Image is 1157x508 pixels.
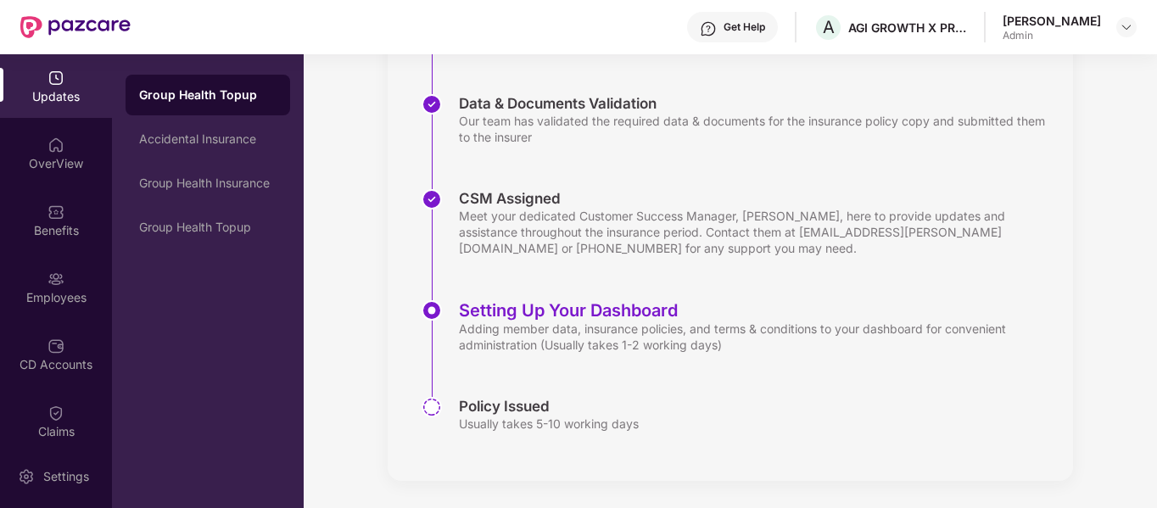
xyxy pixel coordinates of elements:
[459,189,1056,208] div: CSM Assigned
[48,70,64,87] img: svg+xml;base64,PHN2ZyBpZD0iVXBkYXRlZCIgeG1sbnM9Imh0dHA6Ly93d3cudzMub3JnLzIwMDAvc3ZnIiB3aWR0aD0iMj...
[422,94,442,114] img: svg+xml;base64,PHN2ZyBpZD0iU3RlcC1Eb25lLTMyeDMyIiB4bWxucz0iaHR0cDovL3d3dy53My5vcmcvMjAwMC9zdmciIH...
[20,16,131,38] img: New Pazcare Logo
[48,271,64,287] img: svg+xml;base64,PHN2ZyBpZD0iRW1wbG95ZWVzIiB4bWxucz0iaHR0cDovL3d3dy53My5vcmcvMjAwMC9zdmciIHdpZHRoPS...
[18,468,35,485] img: svg+xml;base64,PHN2ZyBpZD0iU2V0dGluZy0yMHgyMCIgeG1sbnM9Imh0dHA6Ly93d3cudzMub3JnLzIwMDAvc3ZnIiB3aW...
[422,397,442,417] img: svg+xml;base64,PHN2ZyBpZD0iU3RlcC1QZW5kaW5nLTMyeDMyIiB4bWxucz0iaHR0cDovL3d3dy53My5vcmcvMjAwMC9zdm...
[422,189,442,209] img: svg+xml;base64,PHN2ZyBpZD0iU3RlcC1Eb25lLTMyeDMyIiB4bWxucz0iaHR0cDovL3d3dy53My5vcmcvMjAwMC9zdmciIH...
[38,468,94,485] div: Settings
[459,300,1056,321] div: Setting Up Your Dashboard
[459,113,1056,145] div: Our team has validated the required data & documents for the insurance policy copy and submitted ...
[459,397,639,416] div: Policy Issued
[139,132,277,146] div: Accidental Insurance
[848,20,967,36] div: AGI GROWTH X PRIVATE LIMITED
[1003,13,1101,29] div: [PERSON_NAME]
[700,20,717,37] img: svg+xml;base64,PHN2ZyBpZD0iSGVscC0zMngzMiIgeG1sbnM9Imh0dHA6Ly93d3cudzMub3JnLzIwMDAvc3ZnIiB3aWR0aD...
[459,208,1056,256] div: Meet your dedicated Customer Success Manager, [PERSON_NAME], here to provide updates and assistan...
[139,176,277,190] div: Group Health Insurance
[459,94,1056,113] div: Data & Documents Validation
[48,137,64,154] img: svg+xml;base64,PHN2ZyBpZD0iSG9tZSIgeG1sbnM9Imh0dHA6Ly93d3cudzMub3JnLzIwMDAvc3ZnIiB3aWR0aD0iMjAiIG...
[459,416,639,432] div: Usually takes 5-10 working days
[139,221,277,234] div: Group Health Topup
[459,321,1056,353] div: Adding member data, insurance policies, and terms & conditions to your dashboard for convenient a...
[48,405,64,421] img: svg+xml;base64,PHN2ZyBpZD0iQ2xhaW0iIHhtbG5zPSJodHRwOi8vd3d3LnczLm9yZy8yMDAwL3N2ZyIgd2lkdGg9IjIwIi...
[139,87,277,103] div: Group Health Topup
[1003,29,1101,42] div: Admin
[823,17,835,37] span: A
[48,204,64,221] img: svg+xml;base64,PHN2ZyBpZD0iQmVuZWZpdHMiIHhtbG5zPSJodHRwOi8vd3d3LnczLm9yZy8yMDAwL3N2ZyIgd2lkdGg9Ij...
[724,20,765,34] div: Get Help
[48,338,64,354] img: svg+xml;base64,PHN2ZyBpZD0iQ0RfQWNjb3VudHMiIGRhdGEtbmFtZT0iQ0QgQWNjb3VudHMiIHhtbG5zPSJodHRwOi8vd3...
[422,300,442,321] img: svg+xml;base64,PHN2ZyBpZD0iU3RlcC1BY3RpdmUtMzJ4MzIiIHhtbG5zPSJodHRwOi8vd3d3LnczLm9yZy8yMDAwL3N2Zy...
[1120,20,1133,34] img: svg+xml;base64,PHN2ZyBpZD0iRHJvcGRvd24tMzJ4MzIiIHhtbG5zPSJodHRwOi8vd3d3LnczLm9yZy8yMDAwL3N2ZyIgd2...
